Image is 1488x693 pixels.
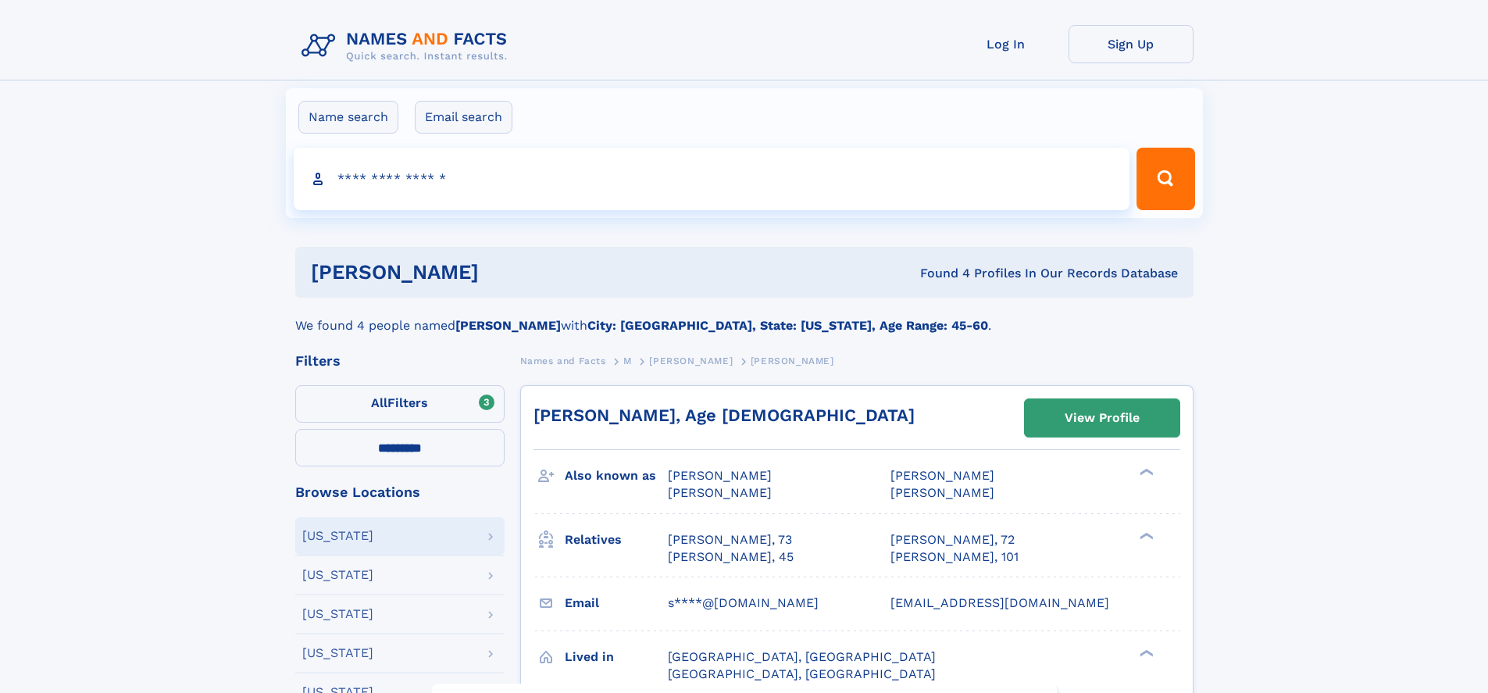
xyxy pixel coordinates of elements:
a: [PERSON_NAME], 101 [890,548,1019,566]
a: [PERSON_NAME], 72 [890,531,1015,548]
span: [PERSON_NAME] [668,485,772,500]
div: We found 4 people named with . [295,298,1194,335]
span: [GEOGRAPHIC_DATA], [GEOGRAPHIC_DATA] [668,666,936,681]
span: [GEOGRAPHIC_DATA], [GEOGRAPHIC_DATA] [668,649,936,664]
a: Sign Up [1069,25,1194,63]
span: [PERSON_NAME] [890,468,994,483]
div: View Profile [1065,400,1140,436]
b: City: [GEOGRAPHIC_DATA], State: [US_STATE], Age Range: 45-60 [587,318,988,333]
div: Filters [295,354,505,368]
div: Browse Locations [295,485,505,499]
span: [EMAIL_ADDRESS][DOMAIN_NAME] [890,595,1109,610]
div: [US_STATE] [302,608,373,620]
div: Found 4 Profiles In Our Records Database [699,265,1178,282]
label: Email search [415,101,512,134]
span: [PERSON_NAME] [649,355,733,366]
div: [US_STATE] [302,569,373,581]
a: View Profile [1025,399,1179,437]
a: Names and Facts [520,351,606,370]
button: Search Button [1137,148,1194,210]
label: Filters [295,385,505,423]
a: [PERSON_NAME] [649,351,733,370]
span: [PERSON_NAME] [668,468,772,483]
a: [PERSON_NAME], 73 [668,531,792,548]
h1: [PERSON_NAME] [311,263,700,282]
span: [PERSON_NAME] [751,355,834,366]
h3: Email [565,590,668,616]
span: All [371,395,387,410]
label: Name search [298,101,398,134]
input: search input [294,148,1130,210]
b: [PERSON_NAME] [455,318,561,333]
a: Log In [944,25,1069,63]
h3: Lived in [565,644,668,670]
a: [PERSON_NAME], Age [DEMOGRAPHIC_DATA] [533,405,915,425]
span: M [623,355,632,366]
h3: Relatives [565,527,668,553]
div: ❯ [1136,467,1154,477]
div: ❯ [1136,648,1154,658]
img: Logo Names and Facts [295,25,520,67]
span: [PERSON_NAME] [890,485,994,500]
div: [US_STATE] [302,647,373,659]
div: [US_STATE] [302,530,373,542]
h3: Also known as [565,463,668,489]
a: [PERSON_NAME], 45 [668,548,794,566]
a: M [623,351,632,370]
div: ❯ [1136,530,1154,541]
